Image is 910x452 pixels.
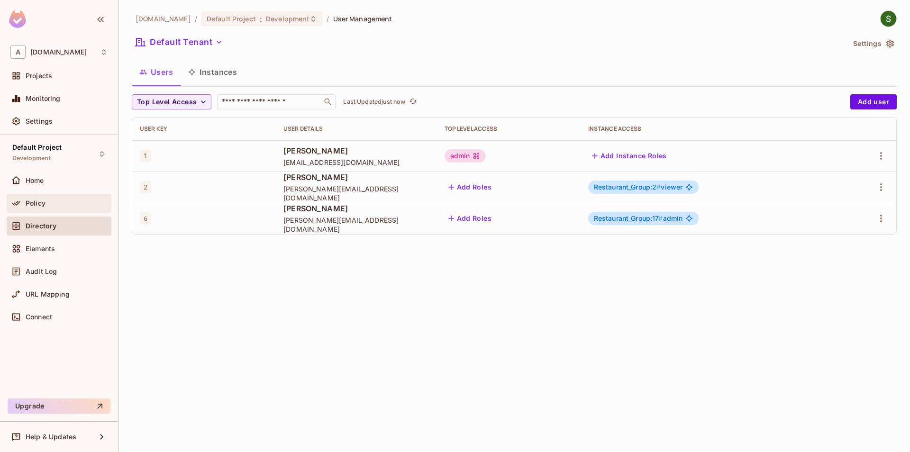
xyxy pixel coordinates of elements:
[327,14,329,23] li: /
[132,35,227,50] button: Default Tenant
[181,60,245,84] button: Instances
[10,45,26,59] span: A
[26,177,44,184] span: Home
[881,11,896,27] img: Shakti Seniyar
[12,154,51,162] span: Development
[594,183,661,191] span: Restaurant_Group:2
[850,94,897,109] button: Add user
[409,97,417,107] span: refresh
[136,14,191,23] span: the active workspace
[405,96,419,108] span: Click to refresh data
[26,118,53,125] span: Settings
[195,14,197,23] li: /
[26,199,45,207] span: Policy
[656,183,661,191] span: #
[26,245,55,253] span: Elements
[407,96,419,108] button: refresh
[140,212,151,225] span: 6
[283,145,429,156] span: [PERSON_NAME]
[259,15,263,23] span: :
[266,14,309,23] span: Development
[658,214,663,222] span: #
[26,222,56,230] span: Directory
[8,398,110,414] button: Upgrade
[26,95,61,102] span: Monitoring
[588,148,671,163] button: Add Instance Roles
[140,125,268,133] div: User Key
[30,48,87,56] span: Workspace: allerin.com
[26,290,70,298] span: URL Mapping
[594,215,683,222] span: admin
[283,125,429,133] div: User Details
[445,211,496,226] button: Add Roles
[26,313,52,321] span: Connect
[343,98,405,106] p: Last Updated just now
[132,60,181,84] button: Users
[26,72,52,80] span: Projects
[9,10,26,28] img: SReyMgAAAABJRU5ErkJggg==
[283,203,429,214] span: [PERSON_NAME]
[283,184,429,202] span: [PERSON_NAME][EMAIL_ADDRESS][DOMAIN_NAME]
[588,125,828,133] div: Instance Access
[207,14,256,23] span: Default Project
[283,216,429,234] span: [PERSON_NAME][EMAIL_ADDRESS][DOMAIN_NAME]
[283,158,429,167] span: [EMAIL_ADDRESS][DOMAIN_NAME]
[12,144,62,151] span: Default Project
[26,268,57,275] span: Audit Log
[594,214,663,222] span: Restaurant_Group:17
[283,172,429,182] span: [PERSON_NAME]
[594,183,683,191] span: viewer
[140,181,151,193] span: 2
[137,96,197,108] span: Top Level Access
[132,94,211,109] button: Top Level Access
[445,149,486,163] div: admin
[445,180,496,195] button: Add Roles
[849,36,897,51] button: Settings
[333,14,392,23] span: User Management
[445,125,573,133] div: Top Level Access
[26,433,76,441] span: Help & Updates
[140,150,151,162] span: 1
